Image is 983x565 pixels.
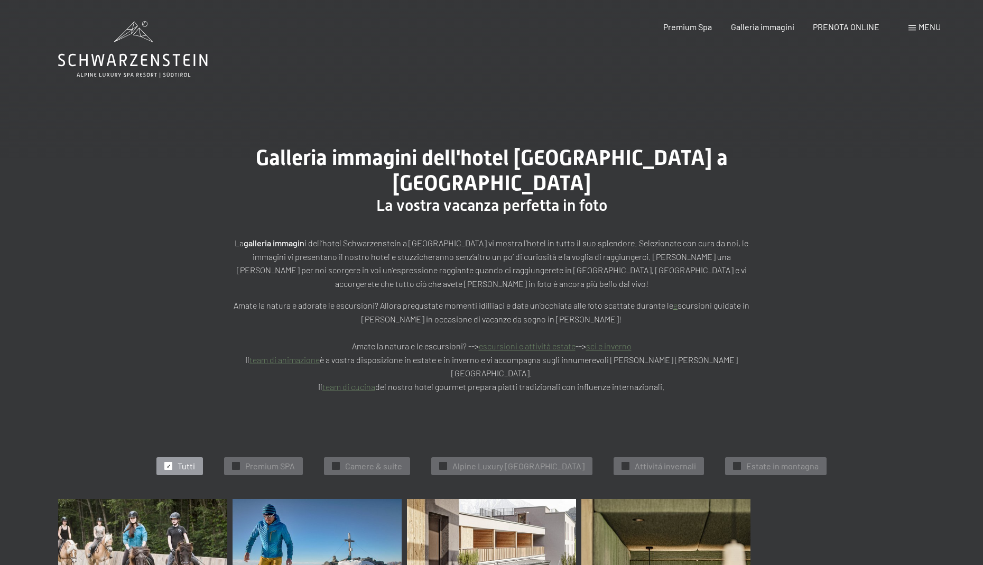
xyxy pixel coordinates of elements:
span: Attivitá invernali [635,460,696,472]
span: Galleria immagini dell'hotel [GEOGRAPHIC_DATA] a [GEOGRAPHIC_DATA] [256,145,728,196]
a: sci e inverno [586,341,632,351]
span: ✓ [624,462,628,470]
p: La i dell’hotel Schwarzenstein a [GEOGRAPHIC_DATA] vi mostra l’hotel in tutto il suo splendore. S... [227,236,756,290]
span: ✓ [166,462,171,470]
a: Premium Spa [663,22,712,32]
span: ✓ [334,462,338,470]
a: e [673,300,678,310]
a: Galleria immagini [731,22,794,32]
span: Alpine Luxury [GEOGRAPHIC_DATA] [452,460,585,472]
span: Premium SPA [245,460,295,472]
strong: galleria immagin [244,238,304,248]
span: Camere & suite [345,460,402,472]
a: PRENOTA ONLINE [813,22,879,32]
p: Amate la natura e adorate le escursioni? Allora pregustate momenti idilliaci e date un’occhiata a... [227,299,756,393]
span: ✓ [735,462,739,470]
span: Estate in montagna [746,460,819,472]
span: Menu [919,22,941,32]
a: team di animazione [249,355,320,365]
span: Tutti [178,460,195,472]
a: team di cucina [322,382,375,392]
span: ✓ [234,462,238,470]
a: escursioni e attività estate [479,341,576,351]
span: ✓ [441,462,446,470]
span: La vostra vacanza perfetta in foto [376,196,607,215]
